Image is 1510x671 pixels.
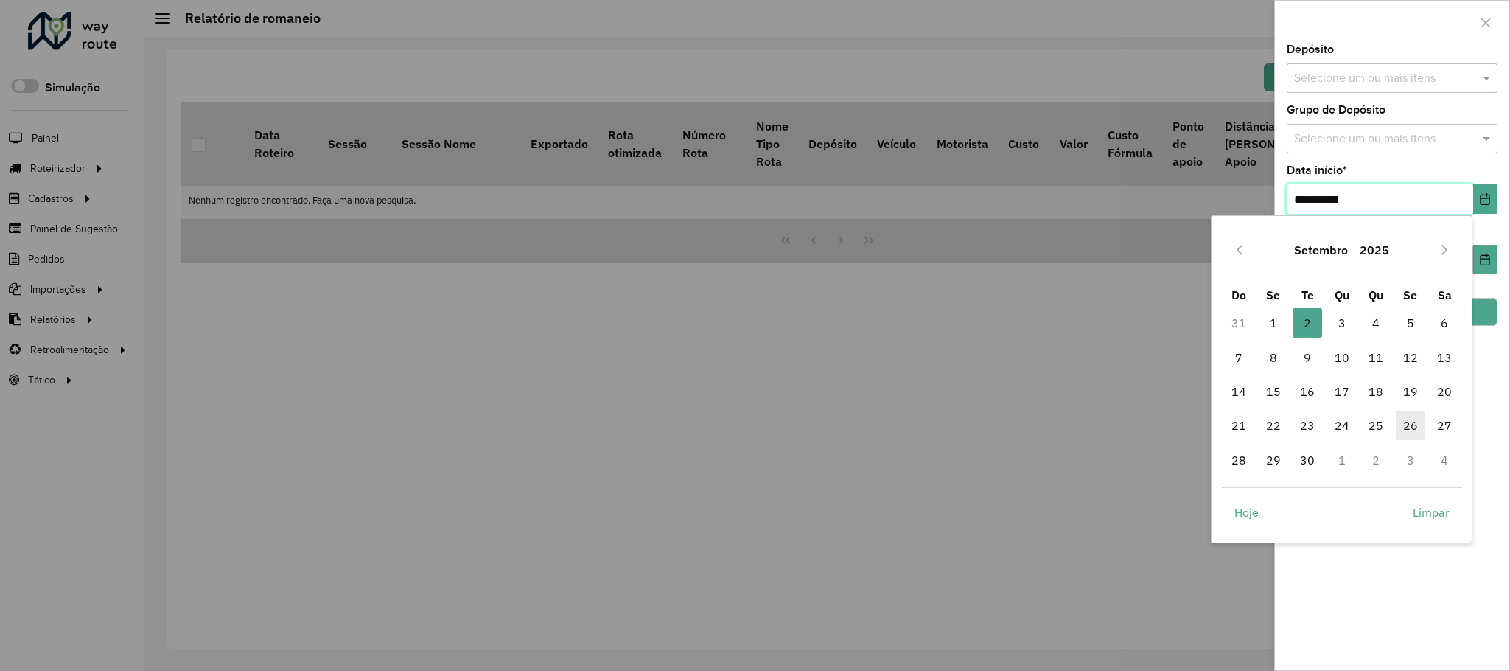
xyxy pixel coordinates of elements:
span: 30 [1293,445,1322,475]
td: 2 [1359,443,1394,477]
td: 19 [1394,375,1428,408]
button: Next Month [1433,238,1456,262]
td: 3 [1325,306,1360,340]
td: 4 [1427,443,1462,477]
button: Hoje [1222,498,1271,527]
td: 13 [1427,341,1462,375]
span: 27 [1430,411,1459,440]
span: 15 [1259,377,1288,406]
span: 3 [1327,308,1357,338]
span: 11 [1361,343,1391,372]
span: 25 [1361,411,1391,440]
td: 27 [1427,408,1462,442]
span: 6 [1430,308,1459,338]
span: Do [1231,288,1246,302]
span: 12 [1396,343,1425,372]
span: Qu [1335,288,1349,302]
span: 16 [1293,377,1322,406]
button: Choose Date [1473,245,1497,274]
button: Choose Year [1354,232,1395,268]
td: 12 [1394,341,1428,375]
td: 28 [1222,443,1256,477]
td: 5 [1394,306,1428,340]
span: Te [1301,288,1314,302]
td: 25 [1359,408,1394,442]
td: 11 [1359,341,1394,375]
span: 22 [1259,411,1288,440]
span: 19 [1396,377,1425,406]
span: 7 [1224,343,1254,372]
button: Choose Month [1288,232,1354,268]
span: Sa [1438,288,1452,302]
span: 21 [1224,411,1254,440]
span: 26 [1396,411,1425,440]
td: 10 [1325,341,1360,375]
td: 14 [1222,375,1256,408]
td: 9 [1290,341,1325,375]
span: 20 [1430,377,1459,406]
span: 17 [1327,377,1357,406]
span: 13 [1430,343,1459,372]
td: 8 [1256,341,1291,375]
td: 1 [1325,443,1360,477]
span: 24 [1327,411,1357,440]
td: 6 [1427,306,1462,340]
label: Data início [1287,161,1347,179]
span: 8 [1259,343,1288,372]
button: Limpar [1400,498,1462,527]
td: 21 [1222,408,1256,442]
button: Previous Month [1228,238,1251,262]
td: 2 [1290,306,1325,340]
span: 5 [1396,308,1425,338]
span: 9 [1293,343,1322,372]
span: 4 [1361,308,1391,338]
td: 4 [1359,306,1394,340]
label: Grupo de Depósito [1287,101,1385,119]
td: 30 [1290,443,1325,477]
td: 1 [1256,306,1291,340]
button: Choose Date [1473,184,1497,214]
span: 14 [1224,377,1254,406]
span: 2 [1293,308,1322,338]
td: 26 [1394,408,1428,442]
span: Se [1266,288,1280,302]
td: 24 [1325,408,1360,442]
span: 23 [1293,411,1322,440]
span: Hoje [1234,504,1259,521]
td: 17 [1325,375,1360,408]
span: 1 [1259,308,1288,338]
span: Qu [1369,288,1383,302]
span: Limpar [1413,504,1450,521]
td: 23 [1290,408,1325,442]
td: 15 [1256,375,1291,408]
td: 22 [1256,408,1291,442]
span: 10 [1327,343,1357,372]
td: 18 [1359,375,1394,408]
td: 7 [1222,341,1256,375]
td: 20 [1427,375,1462,408]
label: Depósito [1287,41,1334,58]
td: 16 [1290,375,1325,408]
span: 29 [1259,445,1288,475]
td: 31 [1222,306,1256,340]
span: 28 [1224,445,1254,475]
div: Choose Date [1211,215,1472,543]
td: 3 [1394,443,1428,477]
span: 18 [1361,377,1391,406]
td: 29 [1256,443,1291,477]
span: Se [1403,288,1417,302]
